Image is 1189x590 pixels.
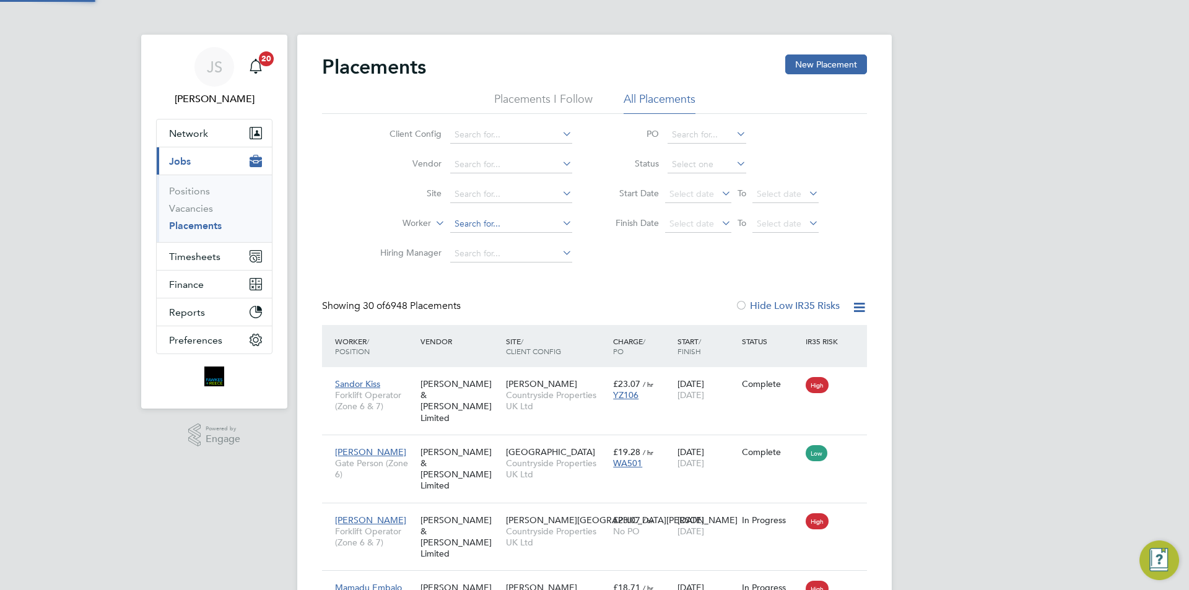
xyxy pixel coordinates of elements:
span: Finance [169,279,204,290]
span: Countryside Properties UK Ltd [506,389,607,412]
span: 6948 Placements [363,300,461,312]
input: Search for... [450,156,572,173]
div: Start [674,330,739,362]
span: No PO [613,526,640,537]
div: [PERSON_NAME] & [PERSON_NAME] Limited [417,508,503,566]
span: YZ106 [613,389,638,401]
span: Powered by [206,423,240,434]
span: £23.07 [613,378,640,389]
span: Network [169,128,208,139]
div: Complete [742,446,800,458]
a: [PERSON_NAME]Forklift Operator (Zone 6 & 7)[PERSON_NAME] & [PERSON_NAME] Limited[PERSON_NAME][GEO... [332,508,867,518]
button: Finance [157,271,272,298]
a: 20 [243,47,268,87]
li: All Placements [624,92,695,114]
div: Worker [332,330,417,362]
input: Select one [668,156,746,173]
a: Go to home page [156,367,272,386]
span: 20 [259,51,274,66]
span: Engage [206,434,240,445]
input: Search for... [668,126,746,144]
button: Reports [157,298,272,326]
label: Status [603,158,659,169]
span: £19.28 [613,446,640,458]
button: Engage Resource Center [1139,540,1179,580]
div: Status [739,330,803,352]
div: Complete [742,378,800,389]
label: Vendor [370,158,442,169]
button: Timesheets [157,243,272,270]
label: Finish Date [603,217,659,228]
a: Positions [169,185,210,197]
span: Reports [169,306,205,318]
div: IR35 Risk [803,330,845,352]
div: Jobs [157,175,272,242]
span: Countryside Properties UK Ltd [506,526,607,548]
li: Placements I Follow [494,92,593,114]
button: New Placement [785,54,867,74]
div: [PERSON_NAME] & [PERSON_NAME] Limited [417,440,503,498]
label: Worker [360,217,431,230]
a: Placements [169,220,222,232]
div: Charge [610,330,674,362]
span: Select date [757,188,801,199]
input: Search for... [450,186,572,203]
span: [GEOGRAPHIC_DATA] [506,446,595,458]
span: / hr [643,380,653,389]
span: [PERSON_NAME] [335,446,406,458]
div: In Progress [742,514,800,526]
span: Forklift Operator (Zone 6 & 7) [335,389,414,412]
img: bromak-logo-retina.png [204,367,224,386]
label: Start Date [603,188,659,199]
span: / PO [613,336,645,356]
a: JS[PERSON_NAME] [156,47,272,106]
div: Vendor [417,330,503,352]
span: Select date [669,218,714,229]
label: Site [370,188,442,199]
span: Jobs [169,155,191,167]
div: [DATE] [674,508,739,543]
span: 30 of [363,300,385,312]
div: Site [503,330,610,362]
a: Vacancies [169,202,213,214]
span: / Position [335,336,370,356]
span: [PERSON_NAME][GEOGRAPHIC_DATA][PERSON_NAME] [506,514,738,526]
a: [PERSON_NAME]Gate Person (Zone 6)[PERSON_NAME] & [PERSON_NAME] Limited[GEOGRAPHIC_DATA]Countrysid... [332,440,867,450]
button: Preferences [157,326,272,354]
span: To [734,185,750,201]
span: Gate Person (Zone 6) [335,458,414,480]
span: [DATE] [677,458,704,469]
input: Search for... [450,215,572,233]
span: High [806,377,829,393]
span: / hr [643,516,653,525]
span: Sandor Kiss [335,378,380,389]
span: Timesheets [169,251,220,262]
span: JS [207,59,222,75]
span: Select date [669,188,714,199]
span: £23.07 [613,514,640,526]
span: To [734,215,750,231]
button: Jobs [157,147,272,175]
span: [DATE] [677,389,704,401]
span: Select date [757,218,801,229]
span: High [806,513,829,529]
input: Search for... [450,245,572,262]
span: [PERSON_NAME] [335,514,406,526]
span: Countryside Properties UK Ltd [506,458,607,480]
div: [DATE] [674,440,739,475]
label: Hiring Manager [370,247,442,258]
span: Forklift Operator (Zone 6 & 7) [335,526,414,548]
span: / Client Config [506,336,561,356]
span: WA501 [613,458,642,469]
div: [DATE] [674,372,739,407]
label: PO [603,128,659,139]
h2: Placements [322,54,426,79]
input: Search for... [450,126,572,144]
span: Low [806,445,827,461]
span: [PERSON_NAME] [506,378,577,389]
span: [DATE] [677,526,704,537]
nav: Main navigation [141,35,287,409]
a: Sandor KissForklift Operator (Zone 6 & 7)[PERSON_NAME] & [PERSON_NAME] Limited[PERSON_NAME]Countr... [332,371,867,382]
span: / Finish [677,336,701,356]
span: Preferences [169,334,222,346]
